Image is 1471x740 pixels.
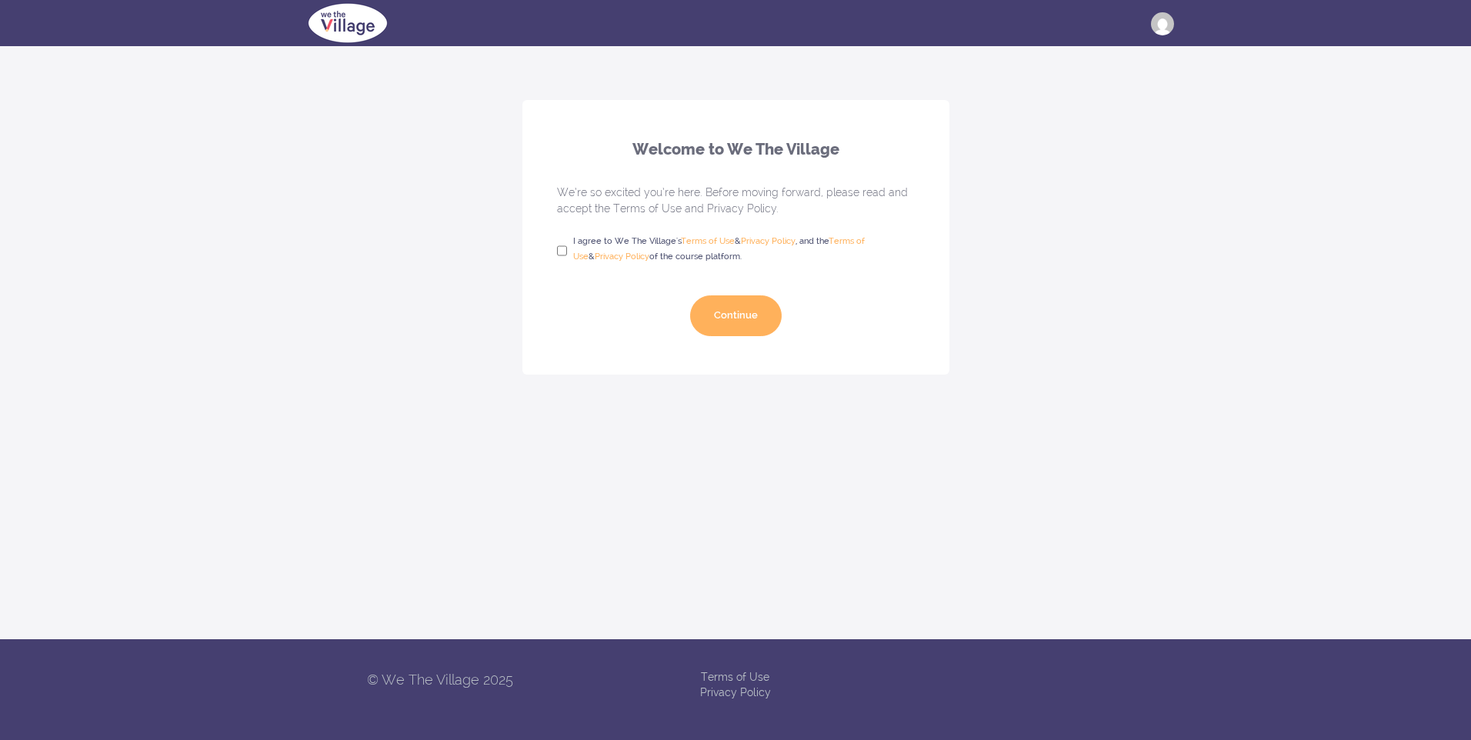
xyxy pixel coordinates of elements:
[557,138,915,177] h1: Welcome to We The Village
[700,686,771,698] a: Privacy Policy
[701,671,769,683] a: Terms of Use
[690,295,782,336] button: Continue
[573,234,915,265] span: I agree to We The Village's & , and the & of the course platform.
[681,236,735,246] a: We The Village terms of use
[292,669,588,691] p: © We The Village 2025
[557,185,915,226] p: We’re so excited you’re here. Before moving forward, please read and accept the Terms of Use and ...
[741,236,796,246] a: We The Village privacy policy
[595,252,649,262] a: Teachable's privacy policy
[1151,12,1174,35] img: holmesw@chop.edu
[573,236,865,262] a: Teachable's terms of use
[557,237,567,265] input: I agree to We The Village'sWe The Village terms of use&We The Village privacy policy, and theTeac...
